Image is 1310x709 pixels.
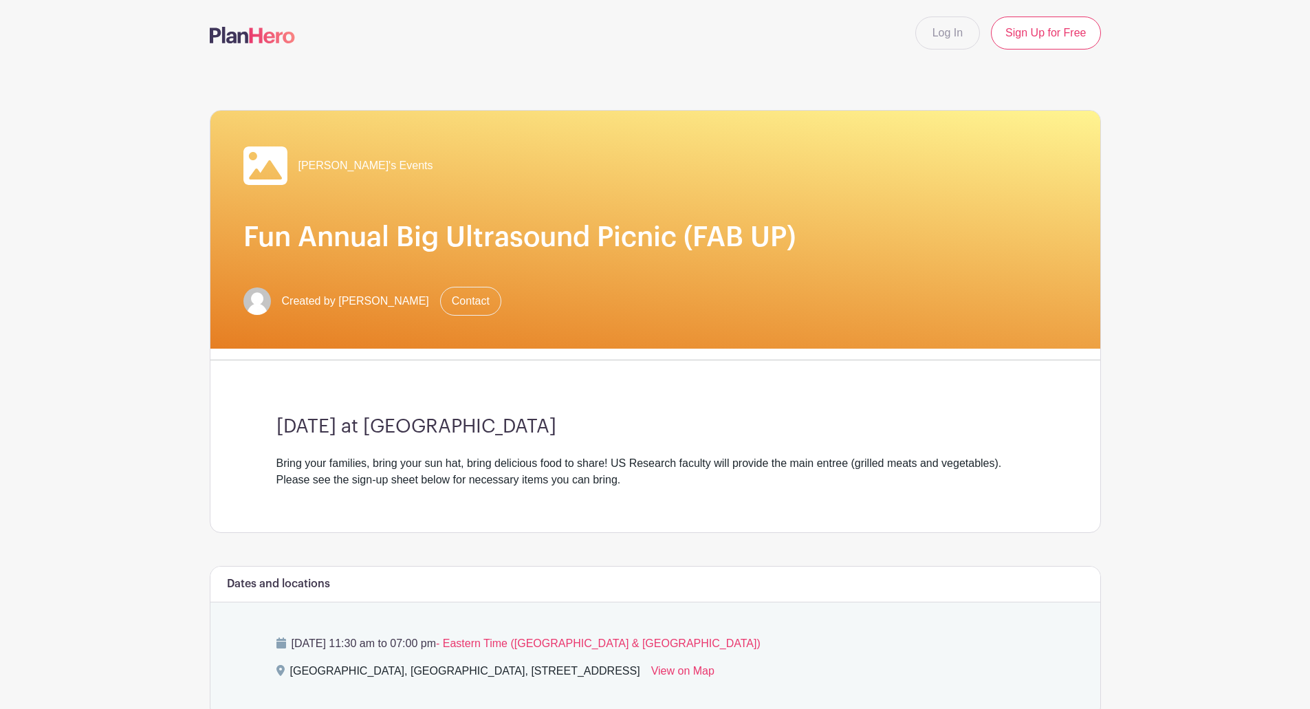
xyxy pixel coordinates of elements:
a: Sign Up for Free [991,17,1100,50]
span: Created by [PERSON_NAME] [282,293,429,309]
img: logo-507f7623f17ff9eddc593b1ce0a138ce2505c220e1c5a4e2b4648c50719b7d32.svg [210,27,295,43]
a: View on Map [651,663,714,685]
img: default-ce2991bfa6775e67f084385cd625a349d9dcbb7a52a09fb2fda1e96e2d18dcdb.png [243,287,271,315]
a: Log In [915,17,980,50]
div: Bring your families, bring your sun hat, bring delicious food to share! US Research faculty will ... [276,455,1034,488]
div: [GEOGRAPHIC_DATA], [GEOGRAPHIC_DATA], [STREET_ADDRESS] [290,663,640,685]
span: - Eastern Time ([GEOGRAPHIC_DATA] & [GEOGRAPHIC_DATA]) [436,637,761,649]
h3: [DATE] at [GEOGRAPHIC_DATA] [276,415,1034,439]
span: [PERSON_NAME]'s Events [298,157,433,174]
p: [DATE] 11:30 am to 07:00 pm [276,635,1034,652]
a: Contact [440,287,501,316]
h1: Fun Annual Big Ultrasound Picnic (FAB UP) [243,221,1067,254]
h6: Dates and locations [227,578,330,591]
